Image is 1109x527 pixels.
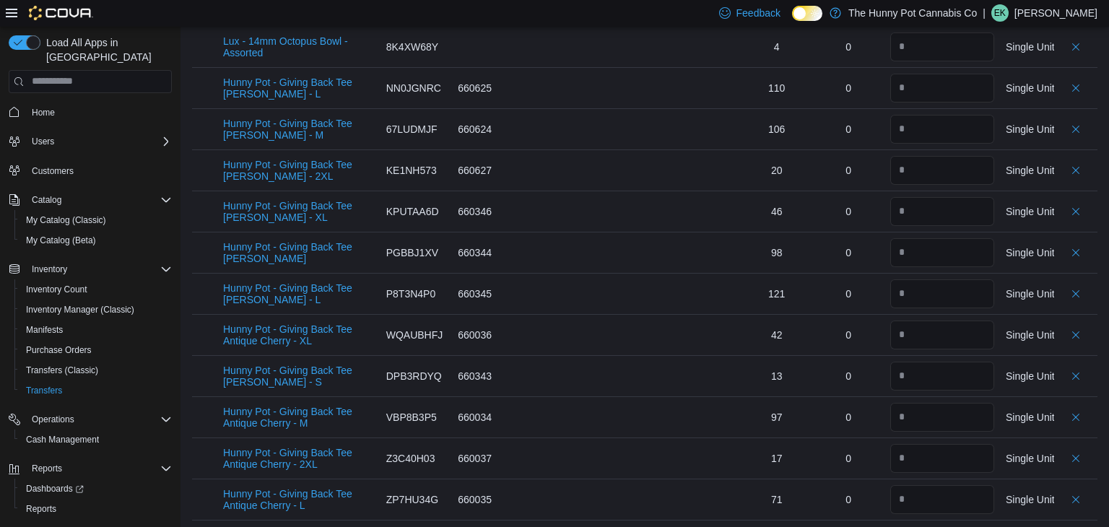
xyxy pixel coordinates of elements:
div: 67LUDMJF [386,122,447,136]
div: 660624 [458,122,518,136]
button: Hunny Pot - Giving Back Tee [PERSON_NAME] - L [223,282,375,305]
div: 13 [747,369,807,383]
div: 0 [818,204,879,219]
div: Single Unit [1006,245,1055,260]
span: Dashboards [26,483,84,495]
button: Operations [26,411,80,428]
p: [PERSON_NAME] [1014,4,1097,22]
div: 0 [818,40,879,54]
div: Single Unit [1006,328,1055,342]
button: Delete count [1067,326,1084,344]
div: PGBBJ1XV [386,245,447,260]
button: Hunny Pot - Giving Back Tee [PERSON_NAME] [223,241,375,264]
div: Single Unit [1006,204,1055,219]
p: | [983,4,986,22]
div: KE1NH573 [386,163,447,178]
div: 0 [818,451,879,466]
button: Manifests [14,320,178,340]
button: Users [26,133,60,150]
a: My Catalog (Beta) [20,232,102,249]
button: Delete count [1067,409,1084,426]
span: Transfers [26,385,62,396]
span: Inventory Count [26,284,87,295]
span: My Catalog (Beta) [26,235,96,246]
button: Users [3,131,178,152]
span: Operations [32,414,74,425]
div: DPB3RDYQ [386,369,447,383]
div: P8T3N4P0 [386,287,447,301]
div: 660037 [458,451,518,466]
div: 660034 [458,410,518,424]
span: EK [994,4,1006,22]
div: 8K4XW68Y [386,40,447,54]
div: 660036 [458,328,518,342]
a: Customers [26,162,79,180]
div: ZP7HU34G [386,492,447,507]
div: Z3C40H03 [386,451,447,466]
div: 71 [747,492,807,507]
div: Single Unit [1006,163,1055,178]
button: Hunny Pot - Giving Back Tee Antique Cherry - L [223,488,375,511]
div: 660345 [458,287,518,301]
button: Inventory [3,259,178,279]
button: Transfers [14,380,178,401]
button: Reports [3,458,178,479]
span: Transfers [20,382,172,399]
button: Hunny Pot - Giving Back Tee Antique Cherry - M [223,406,375,429]
div: 0 [818,369,879,383]
span: Transfers (Classic) [20,362,172,379]
div: 0 [818,245,879,260]
button: Operations [3,409,178,430]
button: Hunny Pot - Giving Back Tee Antique Cherry - XL [223,323,375,347]
input: Dark Mode [792,6,822,21]
span: Home [32,107,55,118]
div: 660627 [458,163,518,178]
div: 0 [818,328,879,342]
button: Hunny Pot - Giving Back Tee [PERSON_NAME] - XL [223,200,375,223]
span: Catalog [26,191,172,209]
button: Transfers (Classic) [14,360,178,380]
p: The Hunny Pot Cannabis Co [848,4,977,22]
button: Reports [26,460,68,477]
span: Feedback [736,6,780,20]
button: Cash Management [14,430,178,450]
button: Hunny Pot - Giving Back Tee [PERSON_NAME] - 2XL [223,159,375,182]
span: Reports [26,503,56,515]
span: Users [26,133,172,150]
span: Reports [20,500,172,518]
div: 121 [747,287,807,301]
div: 110 [747,81,807,95]
button: Hunny Pot - Giving Back Tee [PERSON_NAME] - S [223,365,375,388]
a: Transfers (Classic) [20,362,104,379]
div: Single Unit [1006,122,1055,136]
button: Delete count [1067,121,1084,138]
button: Delete count [1067,450,1084,467]
div: 20 [747,163,807,178]
div: Single Unit [1006,40,1055,54]
button: Hunny Pot - Giving Back Tee [PERSON_NAME] - L [223,77,375,100]
span: My Catalog (Beta) [20,232,172,249]
div: 0 [818,122,879,136]
div: 0 [818,163,879,178]
button: Delete count [1067,244,1084,261]
div: 660346 [458,204,518,219]
button: Delete count [1067,285,1084,302]
div: 4 [747,40,807,54]
span: Reports [26,460,172,477]
div: 98 [747,245,807,260]
div: WQAUBHFJ [386,328,447,342]
span: Customers [32,165,74,177]
span: Operations [26,411,172,428]
div: 660343 [458,369,518,383]
a: My Catalog (Classic) [20,212,112,229]
button: Reports [14,499,178,519]
div: Single Unit [1006,492,1055,507]
span: Cash Management [20,431,172,448]
div: Single Unit [1006,410,1055,424]
span: My Catalog (Classic) [20,212,172,229]
button: Delete count [1067,162,1084,179]
span: My Catalog (Classic) [26,214,106,226]
button: Inventory [26,261,73,278]
button: Delete count [1067,203,1084,220]
button: Home [3,102,178,123]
